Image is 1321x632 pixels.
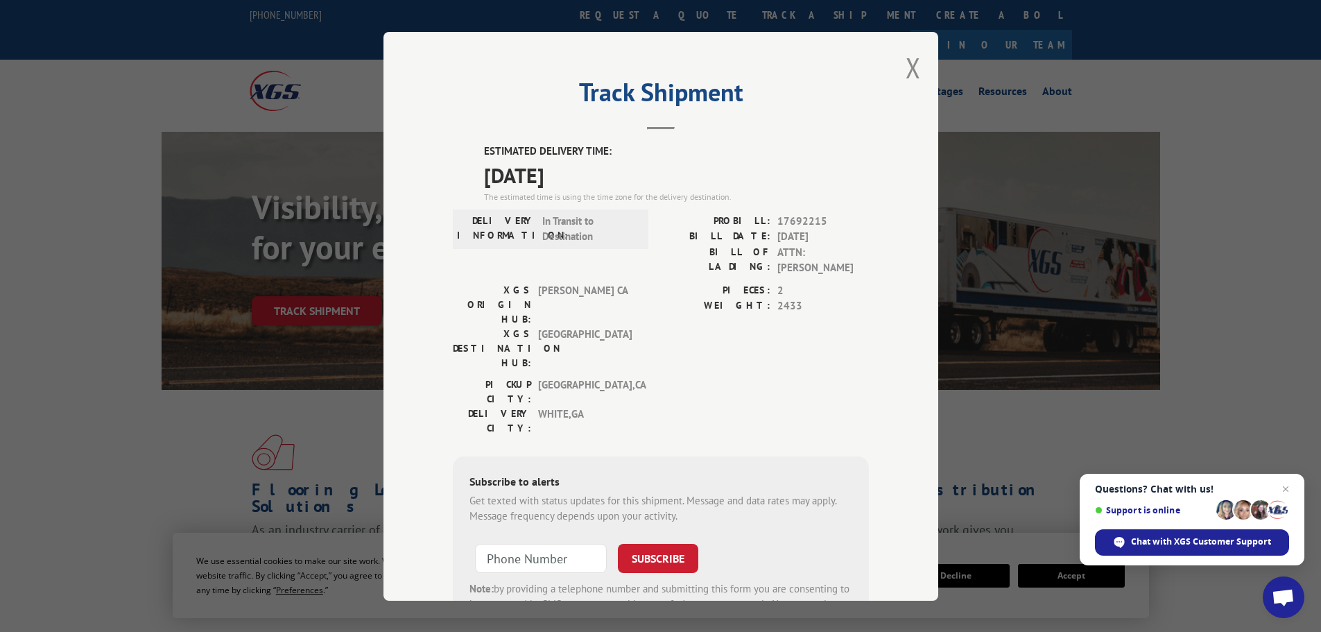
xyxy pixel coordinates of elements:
span: [DATE] [777,229,869,245]
span: [DATE] [484,159,869,190]
label: PICKUP CITY: [453,377,531,406]
span: In Transit to Destination [542,213,636,244]
span: 2 [777,282,869,298]
input: Phone Number [475,543,607,572]
div: Open chat [1263,577,1304,618]
label: WEIGHT: [661,298,770,314]
span: Close chat [1277,481,1294,497]
div: The estimated time is using the time zone for the delivery destination. [484,190,869,203]
span: Questions? Chat with us! [1095,484,1289,495]
label: XGS DESTINATION HUB: [453,326,531,370]
label: ESTIMATED DELIVERY TIME: [484,144,869,160]
h2: Track Shipment [453,83,869,109]
span: [GEOGRAPHIC_DATA] [538,326,632,370]
span: [GEOGRAPHIC_DATA] , CA [538,377,632,406]
span: [PERSON_NAME] CA [538,282,632,326]
span: Support is online [1095,505,1211,515]
label: BILL OF LADING: [661,244,770,275]
label: PROBILL: [661,213,770,229]
label: BILL DATE: [661,229,770,245]
div: Get texted with status updates for this shipment. Message and data rates may apply. Message frequ... [469,493,852,524]
button: SUBSCRIBE [618,543,698,572]
span: ATTN: [PERSON_NAME] [777,244,869,275]
span: Chat with XGS Customer Support [1131,536,1271,548]
span: WHITE , GA [538,406,632,435]
div: by providing a telephone number and submitting this form you are consenting to be contacted by SM... [469,581,852,628]
label: DELIVERY CITY: [453,406,531,435]
div: Chat with XGS Customer Support [1095,529,1289,556]
label: PIECES: [661,282,770,298]
span: 2433 [777,298,869,314]
label: DELIVERY INFORMATION: [457,213,535,244]
label: XGS ORIGIN HUB: [453,282,531,326]
div: Subscribe to alerts [469,472,852,493]
strong: Note: [469,581,494,595]
span: 17692215 [777,213,869,229]
button: Close modal [906,49,921,86]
